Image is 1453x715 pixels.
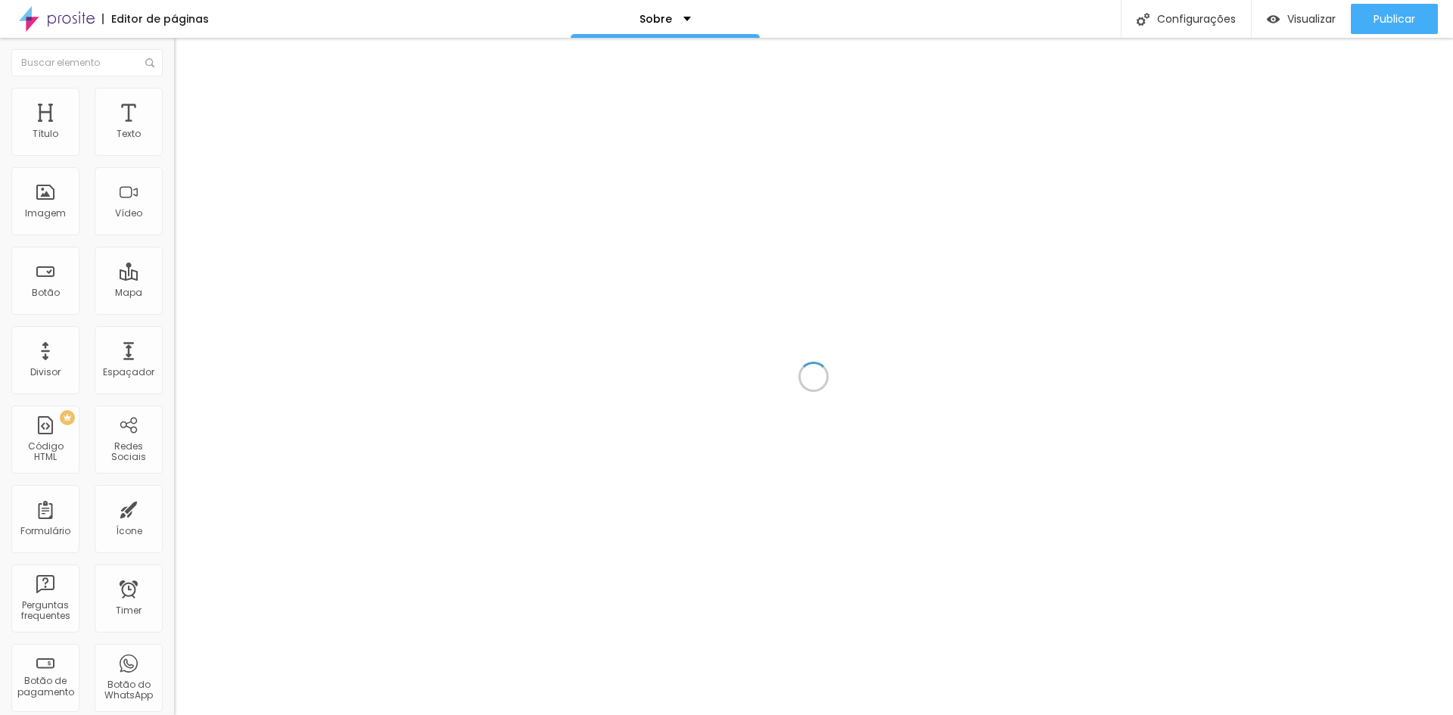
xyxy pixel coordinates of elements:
div: Formulário [20,526,70,536]
button: Publicar [1351,4,1438,34]
div: Código HTML [15,441,75,463]
span: Visualizar [1287,13,1336,25]
div: Vídeo [115,208,142,219]
div: Imagem [25,208,66,219]
img: Icone [1137,13,1150,26]
div: Redes Sociais [98,441,158,463]
div: Timer [116,605,142,616]
span: Publicar [1374,13,1415,25]
div: Botão de pagamento [15,676,75,698]
div: Mapa [115,288,142,298]
p: Sobre [639,14,672,24]
div: Divisor [30,367,61,378]
div: Texto [117,129,141,139]
div: Título [33,129,58,139]
button: Visualizar [1252,4,1351,34]
img: Icone [145,58,154,67]
div: Editor de páginas [102,14,209,24]
div: Perguntas frequentes [15,600,75,622]
div: Botão [32,288,60,298]
div: Espaçador [103,367,154,378]
input: Buscar elemento [11,49,163,76]
div: Ícone [116,526,142,536]
div: Botão do WhatsApp [98,679,158,701]
img: view-1.svg [1267,13,1280,26]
